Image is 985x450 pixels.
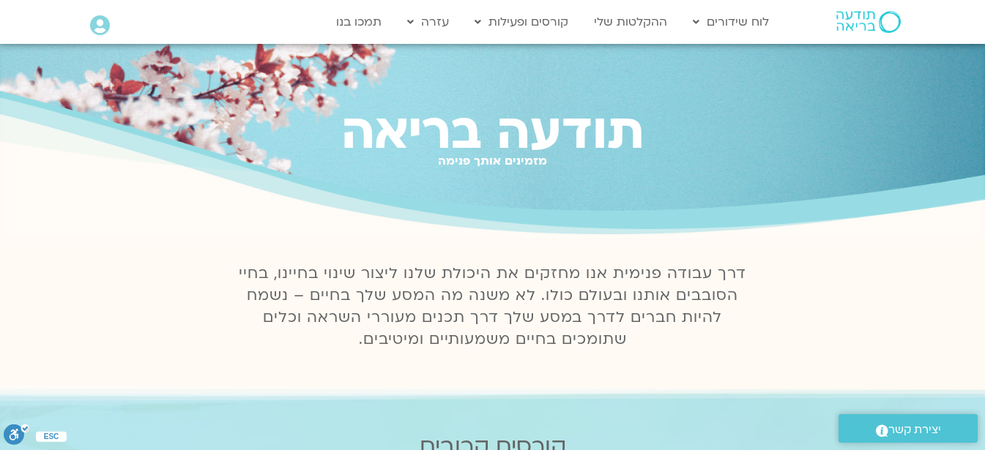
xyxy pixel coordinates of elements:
[467,8,576,36] a: קורסים ופעילות
[685,8,776,36] a: לוח שידורים
[329,8,389,36] a: תמכו בנו
[888,420,941,440] span: יצירת קשר
[836,11,901,33] img: תודעה בריאה
[400,8,456,36] a: עזרה
[587,8,674,36] a: ההקלטות שלי
[839,414,978,443] a: יצירת קשר
[231,263,755,350] p: דרך עבודה פנימית אנו מחזקים את היכולת שלנו ליצור שינוי בחיינו, בחיי הסובבים אותנו ובעולם כולו. לא...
